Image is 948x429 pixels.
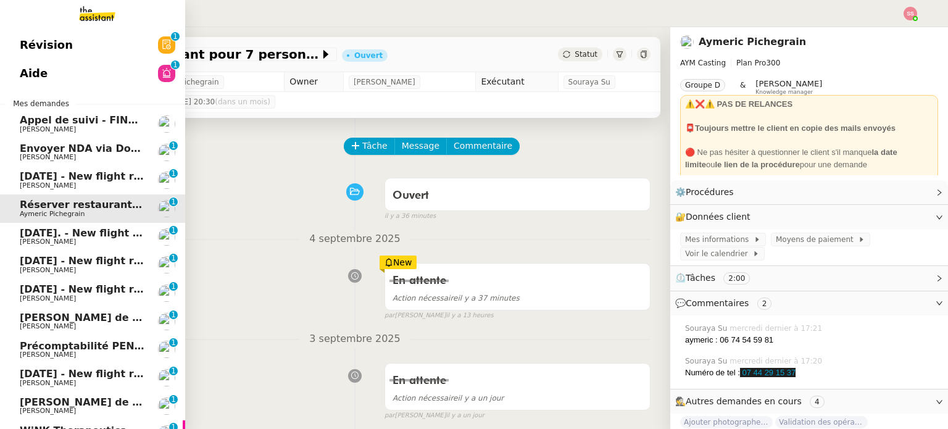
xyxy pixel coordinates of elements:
[20,227,278,239] span: [DATE]. - New flight request - [PERSON_NAME]
[680,416,773,428] span: Ajouter photographe à la liste des fournisseurs
[385,310,395,321] span: par
[158,115,175,133] img: users%2FW4OQjB9BRtYK2an7yusO0WsYLsD3%2Favatar%2F28027066-518b-424c-8476-65f2e549ac29
[285,72,344,92] td: Owner
[354,76,415,88] span: [PERSON_NAME]
[171,60,180,69] nz-badge-sup: 1
[699,36,806,48] a: Aymeric Pichegrain
[686,212,750,222] span: Données client
[171,169,176,180] p: 1
[171,198,176,209] p: 1
[685,122,933,135] div: 📮
[675,185,739,199] span: ⚙️
[20,238,76,246] span: [PERSON_NAME]
[476,72,558,92] td: Exécutant
[158,398,175,415] img: users%2FW4OQjB9BRtYK2an7yusO0WsYLsD3%2Favatar%2F28027066-518b-424c-8476-65f2e549ac29
[675,396,829,406] span: 🕵️
[742,368,796,377] a: 07 44 29 15 37
[169,282,178,291] nz-badge-sup: 1
[675,298,776,308] span: 💬
[344,138,395,155] button: Tâche
[173,32,178,43] p: 1
[393,190,429,201] span: Ouvert
[670,389,948,414] div: 🕵️Autres demandes en cours 4
[171,395,176,406] p: 1
[299,231,410,248] span: 4 septembre 2025
[362,139,388,153] span: Tâche
[171,254,176,265] p: 1
[171,141,176,152] p: 1
[173,60,178,72] p: 1
[685,367,938,379] div: Numéro de tel :
[171,226,176,237] p: 1
[20,294,76,302] span: [PERSON_NAME]
[169,395,178,404] nz-badge-sup: 1
[904,7,917,20] img: svg
[446,410,484,421] span: il y a un jour
[20,255,275,267] span: [DATE] - New flight request - [PERSON_NAME]
[736,59,766,67] span: Plan Pro
[393,394,458,402] span: Action nécessaire
[686,396,802,406] span: Autres demandes en cours
[454,139,512,153] span: Commentaire
[685,146,933,170] div: 🔴 Ne pas hésiter à questionner le client s'il manque ou pour une demande
[393,394,504,402] span: il y a un jour
[64,48,320,60] span: Réserver restaurant pour 7 personnes
[20,351,76,359] span: [PERSON_NAME]
[730,323,825,334] span: mercredi dernier à 17:21
[169,169,178,178] nz-badge-sup: 1
[393,275,446,286] span: En attente
[171,32,180,41] nz-badge-sup: 1
[685,148,897,169] strong: la date limite
[20,199,233,210] span: Réserver restaurant pour 7 personnes
[670,266,948,290] div: ⏲️Tâches 2:00
[402,139,439,153] span: Message
[670,291,948,315] div: 💬Commentaires 2
[169,226,178,235] nz-badge-sup: 1
[169,367,178,375] nz-badge-sup: 1
[171,282,176,293] p: 1
[380,256,417,269] div: New
[20,396,349,408] span: [PERSON_NAME] de Suivi - [PERSON_NAME] - BS Protection
[158,369,175,386] img: users%2FC9SBsJ0duuaSgpQFj5LgoEX8n0o2%2Favatar%2Fec9d51b8-9413-4189-adfb-7be4d8c96a3c
[20,312,410,323] span: [PERSON_NAME] de suivi - [PERSON_NAME] [PERSON_NAME] AFFIRMA
[354,52,383,59] div: Ouvert
[20,368,275,380] span: [DATE] - New flight request - [PERSON_NAME]
[169,254,178,262] nz-badge-sup: 1
[685,356,730,367] span: Souraya Su
[20,379,76,387] span: [PERSON_NAME]
[775,416,868,428] span: Validation des opérations comptables
[171,338,176,349] p: 1
[169,338,178,347] nz-badge-sup: 1
[686,298,749,308] span: Commentaires
[715,160,799,169] strong: le lien de la procédure
[158,172,175,189] img: users%2FC9SBsJ0duuaSgpQFj5LgoEX8n0o2%2Favatar%2Fec9d51b8-9413-4189-adfb-7be4d8c96a3c
[680,59,726,67] span: AYM Casting
[20,153,76,161] span: [PERSON_NAME]
[394,138,447,155] button: Message
[755,79,822,88] span: [PERSON_NAME]
[385,410,484,421] small: [PERSON_NAME]
[148,96,270,108] span: ven. [DATE] 20:30
[766,59,780,67] span: 300
[810,396,825,408] nz-tag: 4
[670,180,948,204] div: ⚙️Procédures
[171,310,176,322] p: 1
[446,310,494,321] span: il y a 13 heures
[385,410,395,421] span: par
[299,331,410,348] span: 3 septembre 2025
[171,367,176,378] p: 1
[730,356,825,367] span: mercredi dernier à 17:20
[675,210,755,224] span: 🔐
[158,256,175,273] img: users%2FC9SBsJ0duuaSgpQFj5LgoEX8n0o2%2Favatar%2Fec9d51b8-9413-4189-adfb-7be4d8c96a3c
[755,79,822,95] app-user-label: Knowledge manager
[393,294,458,302] span: Action nécessaire
[20,266,76,274] span: [PERSON_NAME]
[20,114,266,126] span: Appel de suivi - FINDWAYS - Ibtissem Cherifi
[158,228,175,246] img: users%2FC9SBsJ0duuaSgpQFj5LgoEX8n0o2%2Favatar%2Fec9d51b8-9413-4189-adfb-7be4d8c96a3c
[20,322,76,330] span: [PERSON_NAME]
[20,340,246,352] span: Précomptabilité PENNYLANE - août 2025
[575,50,597,59] span: Statut
[675,273,760,283] span: ⏲️
[385,211,436,222] span: il y a 36 minutes
[169,198,178,206] nz-badge-sup: 1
